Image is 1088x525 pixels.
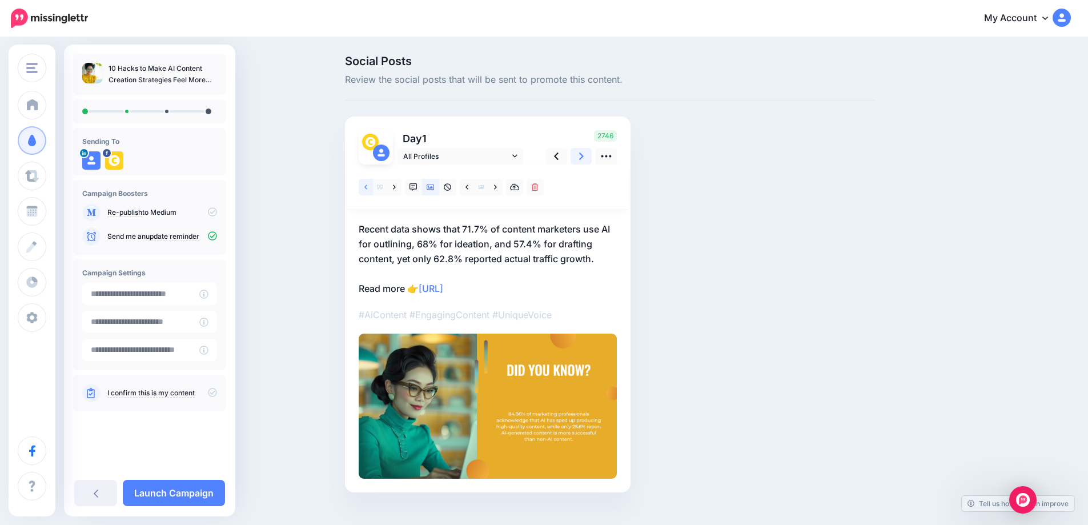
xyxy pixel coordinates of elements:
p: Recent data shows that 71.7% of content marketers use AI for outlining, 68% for ideation, and 57.... [359,222,617,296]
p: 10 Hacks to Make AI Content Creation Strategies Feel More Authentic [109,63,217,86]
a: [URL] [419,283,443,294]
span: All Profiles [403,150,509,162]
span: Social Posts [345,55,875,67]
p: #AiContent #EngagingContent #UniqueVoice [359,307,617,322]
img: user_default_image.png [373,145,390,161]
img: 35cc228ca65a9db725d56a49f20c1401_thumb.jpg [82,63,103,83]
h4: Campaign Settings [82,268,217,277]
img: menu.png [26,63,38,73]
h4: Campaign Boosters [82,189,217,198]
a: I confirm this is my content [107,388,195,398]
p: to Medium [107,207,217,218]
a: Tell us how we can improve [962,496,1074,511]
a: update reminder [146,232,199,241]
p: Send me an [107,231,217,242]
span: 1 [422,133,427,145]
p: Day [398,130,525,147]
span: Review the social posts that will be sent to promote this content. [345,73,875,87]
div: Open Intercom Messenger [1009,486,1037,514]
span: 2746 [594,130,617,142]
a: All Profiles [398,148,523,165]
a: My Account [973,5,1071,33]
img: 13b460ef3d895e581db689b8be938004.jpg [359,334,617,479]
h4: Sending To [82,137,217,146]
img: user_default_image.png [82,151,101,170]
img: Missinglettr [11,9,88,28]
img: 196676706_108571301444091_499029507392834038_n-bsa103351.png [362,134,379,150]
a: Re-publish [107,208,142,217]
img: 196676706_108571301444091_499029507392834038_n-bsa103351.png [105,151,123,170]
